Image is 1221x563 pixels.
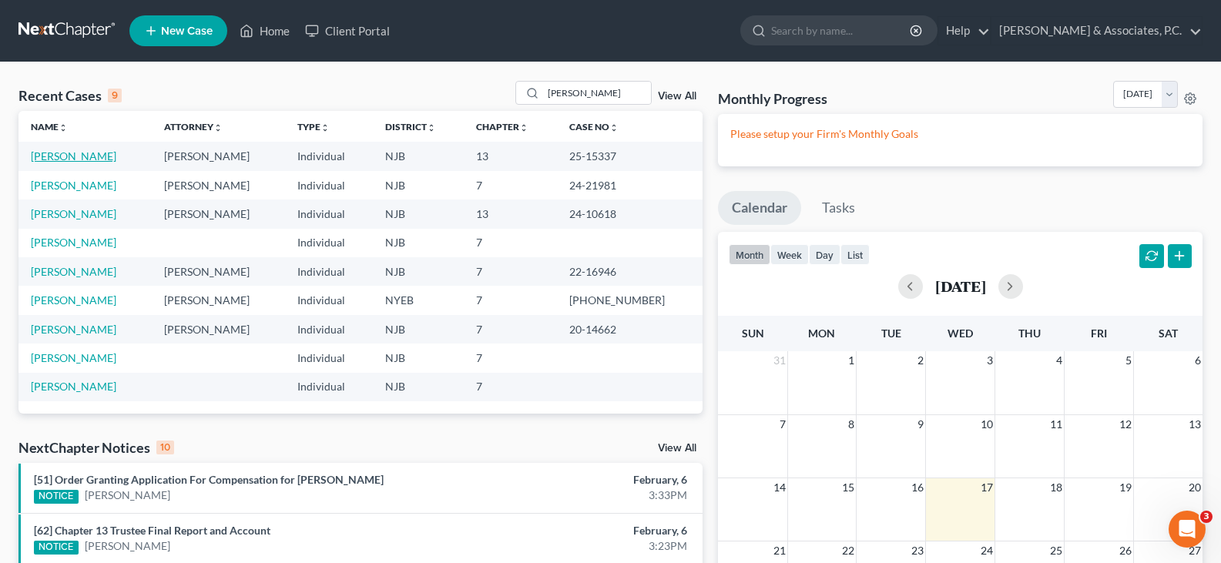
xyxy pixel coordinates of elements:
td: NJB [373,257,465,286]
a: View All [658,443,696,454]
td: Individual [285,257,373,286]
td: NJB [373,229,465,257]
a: Nameunfold_more [31,121,68,132]
td: Individual [285,343,373,372]
td: NJB [373,171,465,199]
td: 7 [464,171,557,199]
td: NJB [373,199,465,228]
span: 24 [979,541,995,560]
td: Individual [285,315,373,343]
span: Sat [1159,327,1178,340]
a: View All [658,91,696,102]
td: NJB [373,343,465,372]
input: Search by name... [543,82,651,104]
i: unfold_more [427,123,436,132]
td: Individual [285,142,373,170]
td: 24-21981 [557,171,703,199]
a: Typeunfold_more [297,121,330,132]
td: [PHONE_NUMBER] [557,286,703,314]
td: 7 [464,229,557,257]
span: 4 [1055,351,1064,370]
span: 22 [840,541,856,560]
i: unfold_more [609,123,619,132]
div: February, 6 [480,523,687,538]
span: Sun [742,327,764,340]
i: unfold_more [59,123,68,132]
p: Please setup your Firm's Monthly Goals [730,126,1190,142]
span: Wed [948,327,973,340]
span: 19 [1118,478,1133,497]
td: Individual [285,373,373,401]
button: day [809,244,840,265]
i: unfold_more [519,123,528,132]
span: Tue [881,327,901,340]
td: Individual [285,286,373,314]
input: Search by name... [771,16,912,45]
a: Case Nounfold_more [569,121,619,132]
td: [PERSON_NAME] [152,315,285,343]
span: New Case [161,25,213,37]
td: 22-16946 [557,257,703,286]
div: NOTICE [34,541,79,555]
div: 3:33PM [480,488,687,503]
span: 10 [979,415,995,434]
a: [62] Chapter 13 Trustee Final Report and Account [34,524,270,537]
span: 25 [1048,541,1064,560]
td: [PERSON_NAME] [152,257,285,286]
td: 25-15337 [557,142,703,170]
a: Chapterunfold_more [476,121,528,132]
td: [PERSON_NAME] [152,171,285,199]
div: Recent Cases [18,86,122,105]
span: 20 [1187,478,1203,497]
td: 7 [464,343,557,372]
td: 7 [464,373,557,401]
span: 6 [1193,351,1203,370]
span: 12 [1118,415,1133,434]
span: 2 [916,351,925,370]
span: 7 [778,415,787,434]
td: 13 [464,142,557,170]
span: 9 [916,415,925,434]
td: 7 [464,286,557,314]
a: [PERSON_NAME] [31,265,116,278]
a: Home [232,17,297,45]
i: unfold_more [320,123,330,132]
a: [PERSON_NAME] [31,207,116,220]
div: NOTICE [34,490,79,504]
button: month [729,244,770,265]
div: NextChapter Notices [18,438,174,457]
span: 16 [910,478,925,497]
span: 26 [1118,541,1133,560]
div: February, 6 [480,472,687,488]
td: NJB [373,373,465,401]
a: Client Portal [297,17,397,45]
td: Individual [285,229,373,257]
iframe: Intercom live chat [1169,511,1206,548]
a: Tasks [808,191,869,225]
span: 13 [1187,415,1203,434]
a: Help [938,17,990,45]
button: week [770,244,809,265]
a: [PERSON_NAME] [85,538,170,554]
span: 18 [1048,478,1064,497]
a: [PERSON_NAME] [31,179,116,192]
a: Districtunfold_more [385,121,436,132]
td: [PERSON_NAME] [152,142,285,170]
td: NYEB [373,286,465,314]
span: 8 [847,415,856,434]
span: 21 [772,541,787,560]
td: NJB [373,315,465,343]
a: [PERSON_NAME] [31,293,116,307]
div: 10 [156,441,174,454]
span: 27 [1187,541,1203,560]
a: [51] Order Granting Application For Compensation for [PERSON_NAME] [34,473,384,486]
td: NJB [373,142,465,170]
td: 7 [464,257,557,286]
td: [PERSON_NAME] [152,199,285,228]
td: [PERSON_NAME] [152,286,285,314]
h3: Monthly Progress [718,89,827,108]
a: [PERSON_NAME] [31,380,116,393]
a: [PERSON_NAME] [31,236,116,249]
div: 9 [108,89,122,102]
span: 5 [1124,351,1133,370]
